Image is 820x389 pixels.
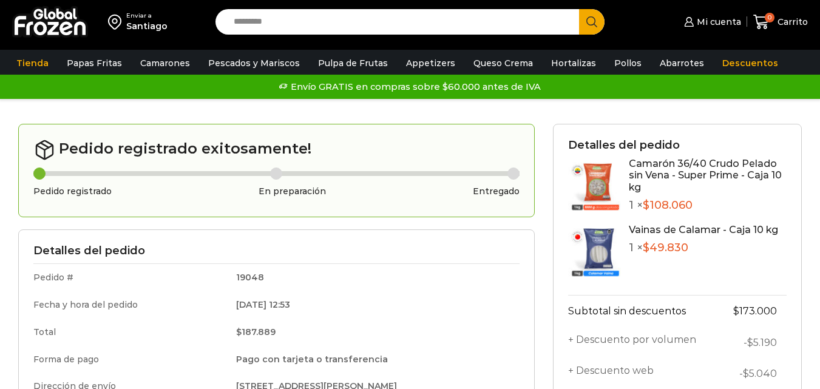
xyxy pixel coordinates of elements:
[568,296,717,327] th: Subtotal sin descuentos
[568,139,787,152] h3: Detalles del pedido
[312,52,394,75] a: Pulpa de Frutas
[747,337,777,348] bdi: 5.190
[33,245,520,258] h3: Detalles del pedido
[743,368,777,379] bdi: 5.040
[473,186,520,197] h3: Entregado
[33,346,228,373] td: Forma de pago
[33,186,112,197] h3: Pedido registrado
[629,224,778,235] a: Vainas de Calamar - Caja 10 kg
[33,264,228,291] td: Pedido #
[579,9,605,35] button: Search button
[747,337,753,348] span: $
[33,319,228,346] td: Total
[202,52,306,75] a: Pescados y Mariscos
[753,8,808,36] a: 0 Carrito
[717,327,787,358] td: -
[259,186,326,197] h3: En preparación
[716,52,784,75] a: Descuentos
[629,199,787,212] p: 1 ×
[236,326,276,337] bdi: 187.889
[643,198,649,212] span: $
[545,52,602,75] a: Hortalizas
[733,305,777,317] bdi: 173.000
[33,291,228,319] td: Fecha y hora del pedido
[228,346,519,373] td: Pago con tarjeta o transferencia
[643,241,688,254] bdi: 49.830
[654,52,710,75] a: Abarrotes
[765,13,774,22] span: 0
[33,139,520,161] h2: Pedido registrado exitosamente!
[228,264,519,291] td: 19048
[134,52,196,75] a: Camarones
[568,358,717,389] th: + Descuento web
[61,52,128,75] a: Papas Fritas
[629,242,778,255] p: 1 ×
[643,241,649,254] span: $
[568,327,717,358] th: + Descuento por volumen
[400,52,461,75] a: Appetizers
[733,305,739,317] span: $
[108,12,126,32] img: address-field-icon.svg
[643,198,693,212] bdi: 108.060
[608,52,648,75] a: Pollos
[743,368,749,379] span: $
[126,20,168,32] div: Santiago
[236,326,242,337] span: $
[681,10,740,34] a: Mi cuenta
[228,291,519,319] td: [DATE] 12:53
[774,16,808,28] span: Carrito
[126,12,168,20] div: Enviar a
[694,16,741,28] span: Mi cuenta
[10,52,55,75] a: Tienda
[717,358,787,389] td: -
[467,52,539,75] a: Queso Crema
[629,158,782,192] a: Camarón 36/40 Crudo Pelado sin Vena - Super Prime - Caja 10 kg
